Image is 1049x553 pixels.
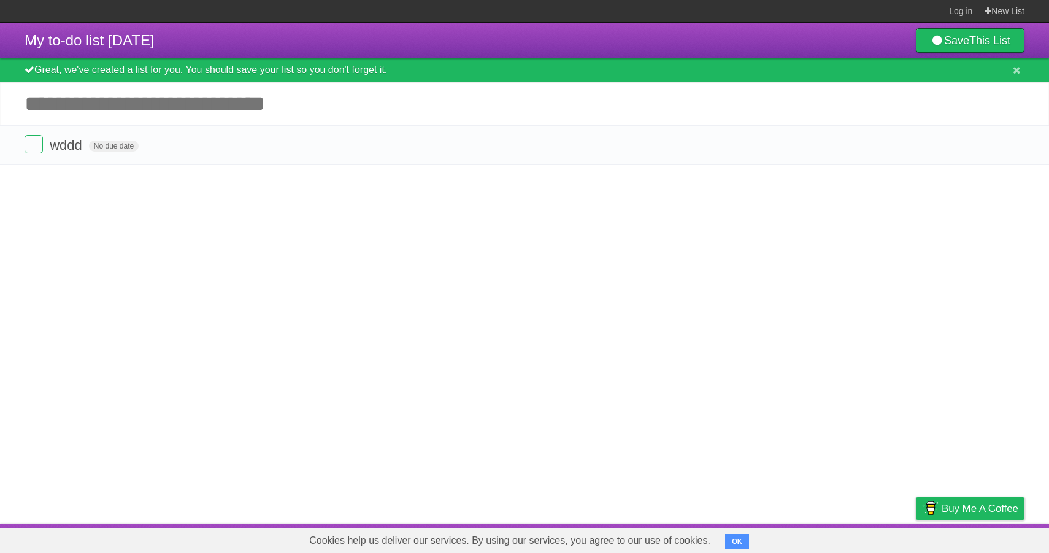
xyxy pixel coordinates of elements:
[725,534,749,549] button: OK
[916,28,1024,53] a: SaveThis List
[916,497,1024,520] a: Buy me a coffee
[947,527,1024,550] a: Suggest a feature
[297,528,723,553] span: Cookies help us deliver our services. By using our services, you agree to our use of cookies.
[753,527,778,550] a: About
[25,135,43,153] label: Done
[25,32,155,48] span: My to-do list [DATE]
[50,137,85,153] span: wddd
[793,527,843,550] a: Developers
[969,34,1010,47] b: This List
[858,527,885,550] a: Terms
[89,141,139,152] span: No due date
[922,498,939,519] img: Buy me a coffee
[942,498,1018,519] span: Buy me a coffee
[900,527,932,550] a: Privacy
